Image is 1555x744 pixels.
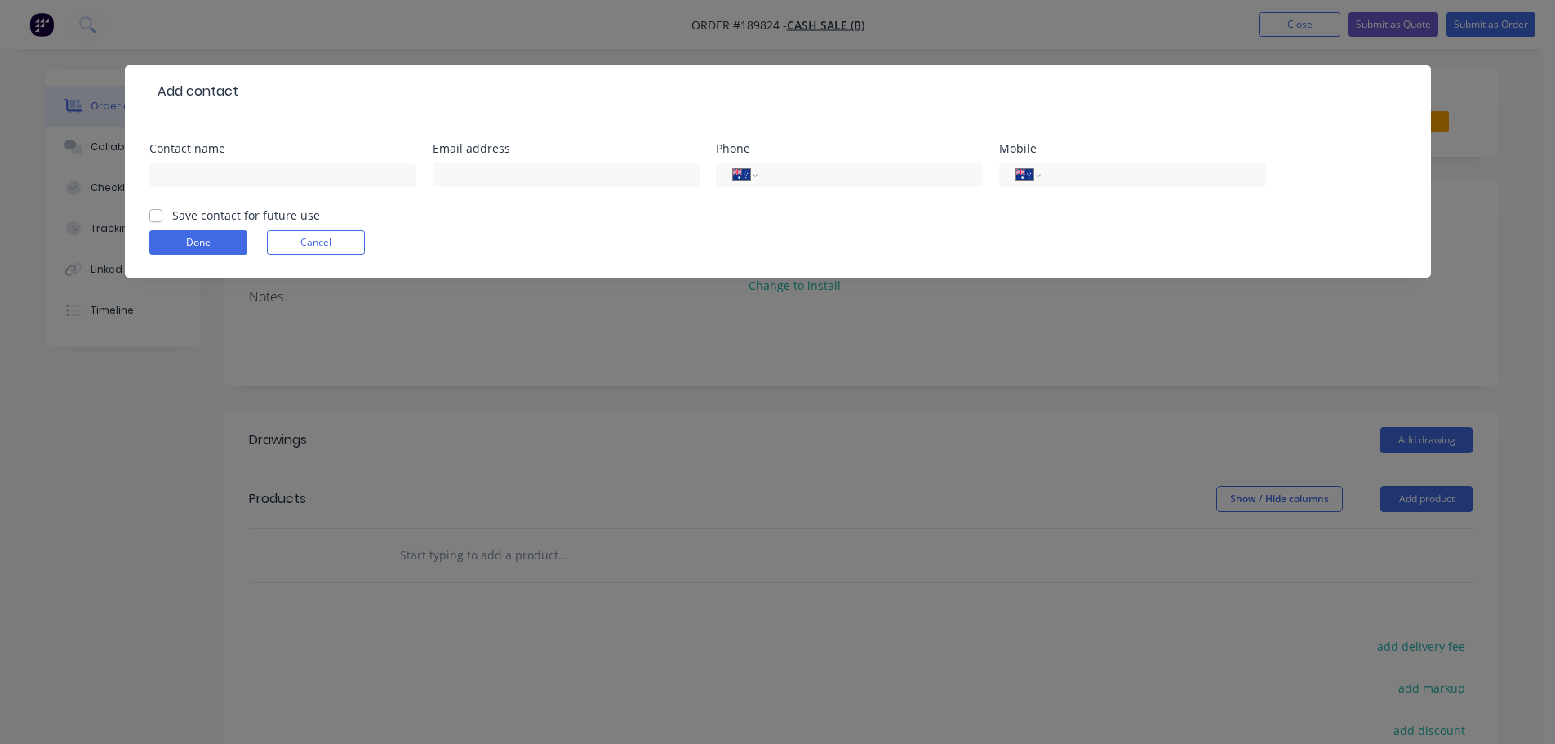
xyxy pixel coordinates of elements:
[149,230,247,255] button: Done
[999,143,1266,154] div: Mobile
[149,82,238,101] div: Add contact
[433,143,700,154] div: Email address
[149,143,416,154] div: Contact name
[716,143,983,154] div: Phone
[267,230,365,255] button: Cancel
[172,207,320,224] label: Save contact for future use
